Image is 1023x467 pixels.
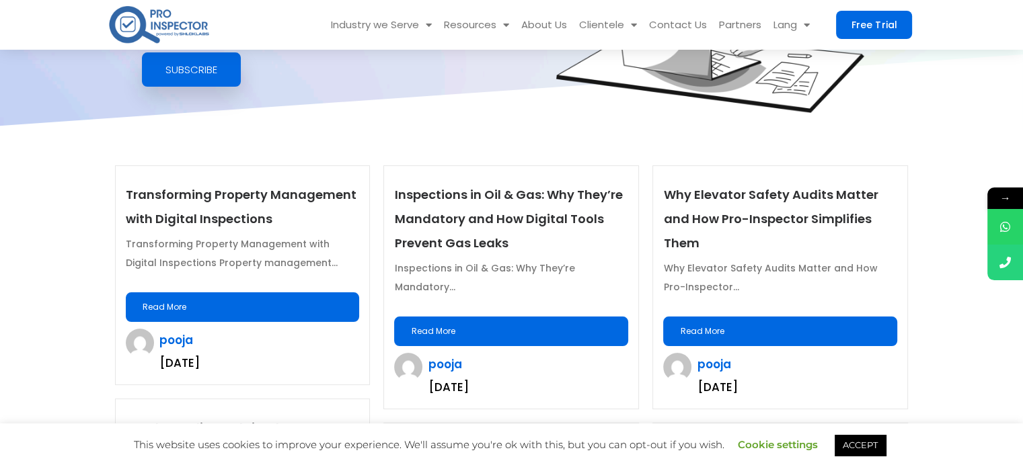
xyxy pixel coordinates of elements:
[394,186,622,251] a: Inspections in Oil & Gas: Why They’re Mandatory and How Digital Tools Prevent Gas Leaks
[987,187,1023,209] span: →
[836,11,912,39] a: Free Trial
[663,353,691,381] img: pooja
[663,186,878,251] a: Why Elevator Safety Audits Matter and How Pro-Inspector Simplifies Them
[126,292,360,322] a: Read More
[394,259,628,296] p: Inspections in Oil & Gas: Why They’re Mandatory...
[159,332,193,348] a: pooja
[134,438,889,451] span: This website uses cookies to improve your experience. We'll assume you're ok with this, but you c...
[394,353,422,381] img: pooja
[428,356,461,372] a: pooja
[663,316,897,346] a: Read More
[159,355,200,371] time: [DATE]
[851,20,897,30] span: Free Trial
[126,235,360,272] p: Transforming Property Management with Digital Inspections Property management...
[126,186,356,227] a: Transforming Property Management with Digital Inspections​
[126,329,154,357] img: pooja
[108,3,211,46] img: pro-inspector-logo
[835,435,886,456] a: ACCEPT
[428,379,468,395] time: [DATE]
[738,438,818,451] a: Cookie settings
[663,259,897,296] p: Why Elevator Safety Audits Matter and How Pro-Inspector...
[165,65,217,75] span: Subscribe
[142,52,241,87] a: Subscribe
[697,356,730,372] a: pooja
[697,379,737,395] time: [DATE]
[394,316,628,346] a: Read More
